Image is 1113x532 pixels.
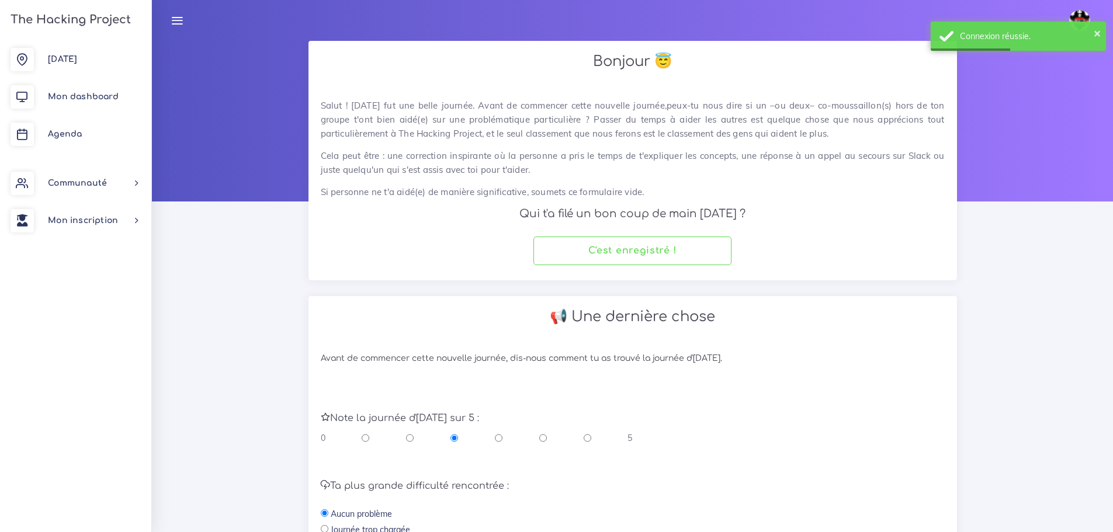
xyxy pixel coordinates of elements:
[588,245,677,256] h4: C'est enregistré !
[321,149,945,177] p: Cela peut être : une correction inspirante où la personne a pris le temps de t'expliquer les conc...
[331,508,392,520] label: Aucun problème
[321,99,945,141] p: Salut ! [DATE] fut une belle journée. Avant de commencer cette nouvelle journée,peux-tu nous dire...
[321,207,945,220] h4: Qui t'a filé un bon coup de main [DATE] ?
[1069,10,1090,31] img: avatar
[321,481,945,492] h5: Ta plus grande difficulté rencontrée :
[321,413,945,424] h5: Note la journée d'[DATE] sur 5 :
[321,354,945,364] h6: Avant de commencer cette nouvelle journée, dis-nous comment tu as trouvé la journée d'[DATE].
[48,179,107,187] span: Communauté
[321,185,945,199] p: Si personne ne t'a aidé(e) de manière significative, soumets ce formulaire vide.
[321,432,633,444] div: 0 5
[1094,27,1101,39] button: ×
[48,55,77,64] span: [DATE]
[48,92,119,101] span: Mon dashboard
[7,13,131,26] h3: The Hacking Project
[48,130,82,138] span: Agenda
[960,30,1097,42] div: Connexion réussie.
[321,53,945,70] h2: Bonjour 😇
[48,216,118,225] span: Mon inscription
[321,308,945,325] h2: 📢 Une dernière chose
